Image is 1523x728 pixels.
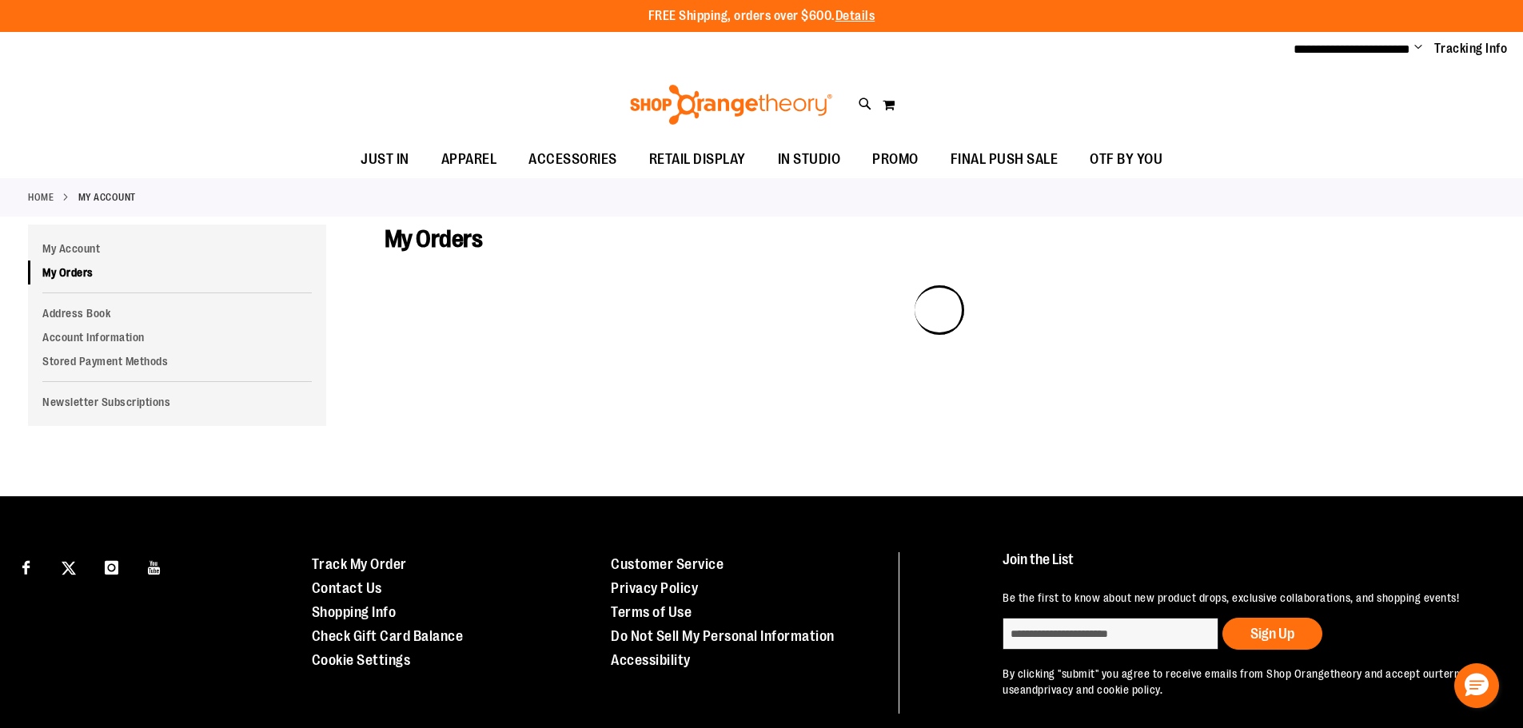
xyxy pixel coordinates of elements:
[55,552,83,580] a: Visit our X page
[778,141,841,177] span: IN STUDIO
[611,652,691,668] a: Accessibility
[441,141,497,177] span: APPAREL
[1038,683,1162,696] a: privacy and cookie policy.
[648,7,875,26] p: FREE Shipping, orders over $600.
[361,141,409,177] span: JUST IN
[312,628,464,644] a: Check Gift Card Balance
[12,552,40,580] a: Visit our Facebook page
[1003,618,1218,650] input: enter email
[1003,666,1486,698] p: By clicking "submit" you agree to receive emails from Shop Orangetheory and accept our and
[951,141,1059,177] span: FINAL PUSH SALE
[28,261,326,284] a: My Orders
[528,141,617,177] span: ACCESSORIES
[28,237,326,261] a: My Account
[1003,552,1486,582] h4: Join the List
[312,556,407,572] a: Track My Order
[1222,618,1322,650] button: Sign Up
[633,141,762,178] a: RETAIL DISPLAY
[78,190,136,205] strong: My Account
[856,141,935,178] a: PROMO
[62,561,76,575] img: Twitter
[28,390,326,414] a: Newsletter Subscriptions
[312,652,411,668] a: Cookie Settings
[28,301,326,325] a: Address Book
[872,141,919,177] span: PROMO
[628,85,835,125] img: Shop Orangetheory
[1074,141,1178,178] a: OTF BY YOU
[512,141,633,178] a: ACCESSORIES
[611,580,698,596] a: Privacy Policy
[385,225,483,253] span: My Orders
[611,628,835,644] a: Do Not Sell My Personal Information
[935,141,1074,178] a: FINAL PUSH SALE
[835,9,875,23] a: Details
[98,552,126,580] a: Visit our Instagram page
[1454,663,1499,708] button: Hello, have a question? Let’s chat.
[28,325,326,349] a: Account Information
[762,141,857,178] a: IN STUDIO
[312,580,382,596] a: Contact Us
[1003,590,1486,606] p: Be the first to know about new product drops, exclusive collaborations, and shopping events!
[1090,141,1162,177] span: OTF BY YOU
[141,552,169,580] a: Visit our Youtube page
[28,349,326,373] a: Stored Payment Methods
[28,190,54,205] a: Home
[649,141,746,177] span: RETAIL DISPLAY
[1250,626,1294,642] span: Sign Up
[611,604,692,620] a: Terms of Use
[425,141,513,178] a: APPAREL
[312,604,397,620] a: Shopping Info
[611,556,724,572] a: Customer Service
[1434,40,1508,58] a: Tracking Info
[345,141,425,178] a: JUST IN
[1414,41,1422,57] button: Account menu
